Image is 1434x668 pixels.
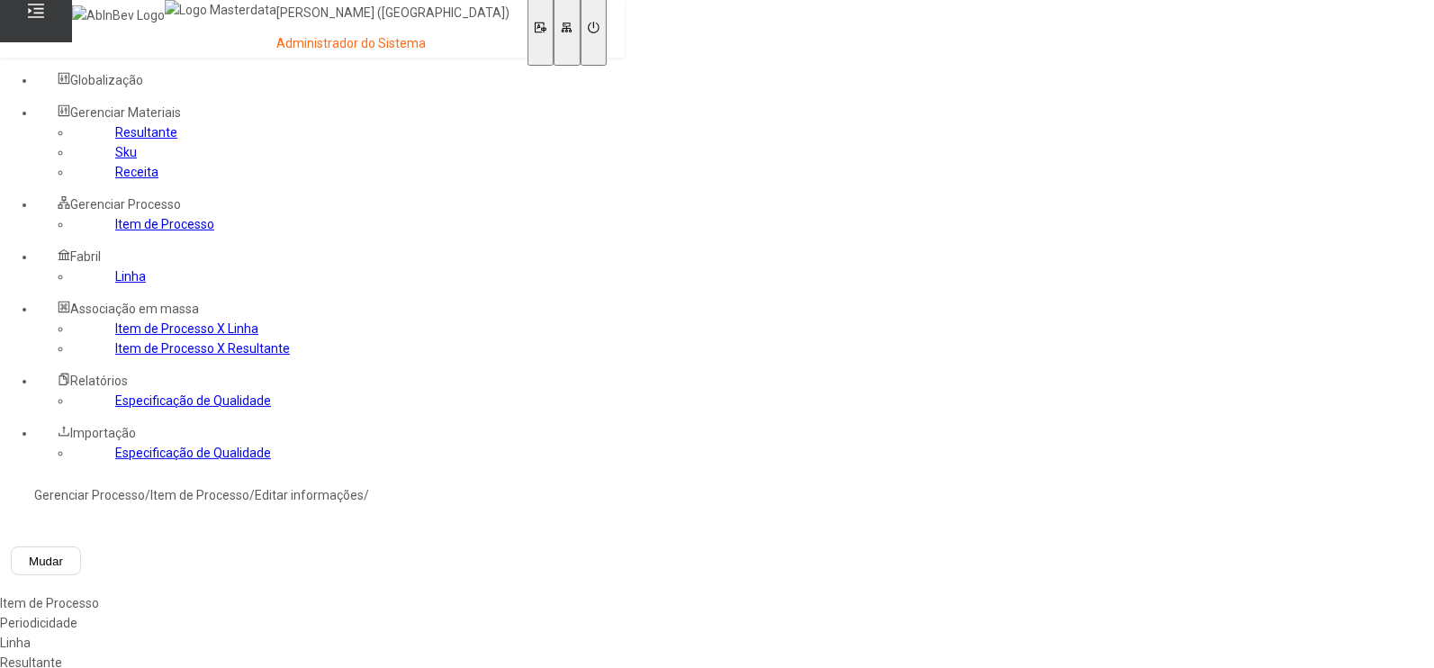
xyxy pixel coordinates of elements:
[150,488,249,502] a: Item de Processo
[145,488,150,502] nz-breadcrumb-separator: /
[70,426,136,440] span: Importação
[249,488,255,502] nz-breadcrumb-separator: /
[115,393,271,408] a: Especificação de Qualidade
[115,341,290,356] a: Item de Processo X Resultante
[115,165,158,179] a: Receita
[115,217,214,231] a: Item de Processo
[364,488,369,502] nz-breadcrumb-separator: /
[70,197,181,212] span: Gerenciar Processo
[255,488,364,502] a: Editar informações
[276,5,510,23] p: [PERSON_NAME] ([GEOGRAPHIC_DATA])
[70,73,143,87] span: Globalização
[70,302,199,316] span: Associação em massa
[276,35,510,53] p: Administrador do Sistema
[29,555,63,568] span: Mudar
[115,145,137,159] a: Sku
[115,446,271,460] a: Especificação de Qualidade
[11,546,81,575] button: Mudar
[115,125,177,140] a: Resultante
[34,488,145,502] a: Gerenciar Processo
[72,5,165,25] img: AbInBev Logo
[70,374,128,388] span: Relatórios
[115,269,146,284] a: Linha
[70,249,101,264] span: Fabril
[70,105,181,120] span: Gerenciar Materiais
[115,321,258,336] a: Item de Processo X Linha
